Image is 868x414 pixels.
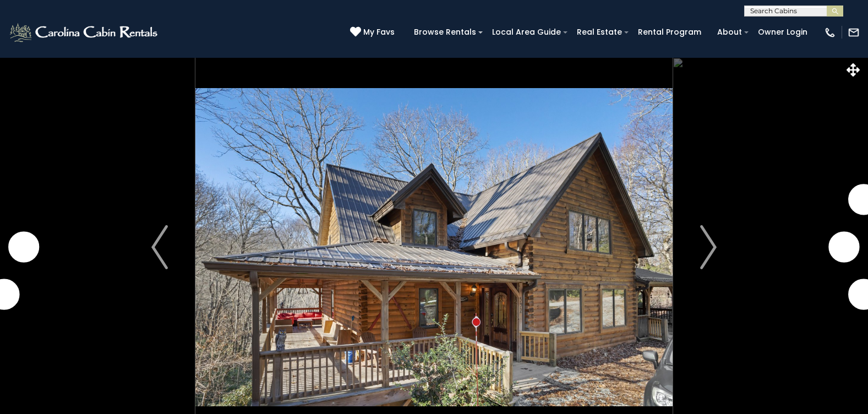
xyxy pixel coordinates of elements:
[487,24,566,41] a: Local Area Guide
[8,21,161,43] img: White-1-2.png
[848,26,860,39] img: mail-regular-white.png
[408,24,482,41] a: Browse Rentals
[712,24,747,41] a: About
[752,24,813,41] a: Owner Login
[350,26,397,39] a: My Favs
[700,225,717,269] img: arrow
[363,26,395,38] span: My Favs
[824,26,836,39] img: phone-regular-white.png
[632,24,707,41] a: Rental Program
[151,225,168,269] img: arrow
[571,24,627,41] a: Real Estate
